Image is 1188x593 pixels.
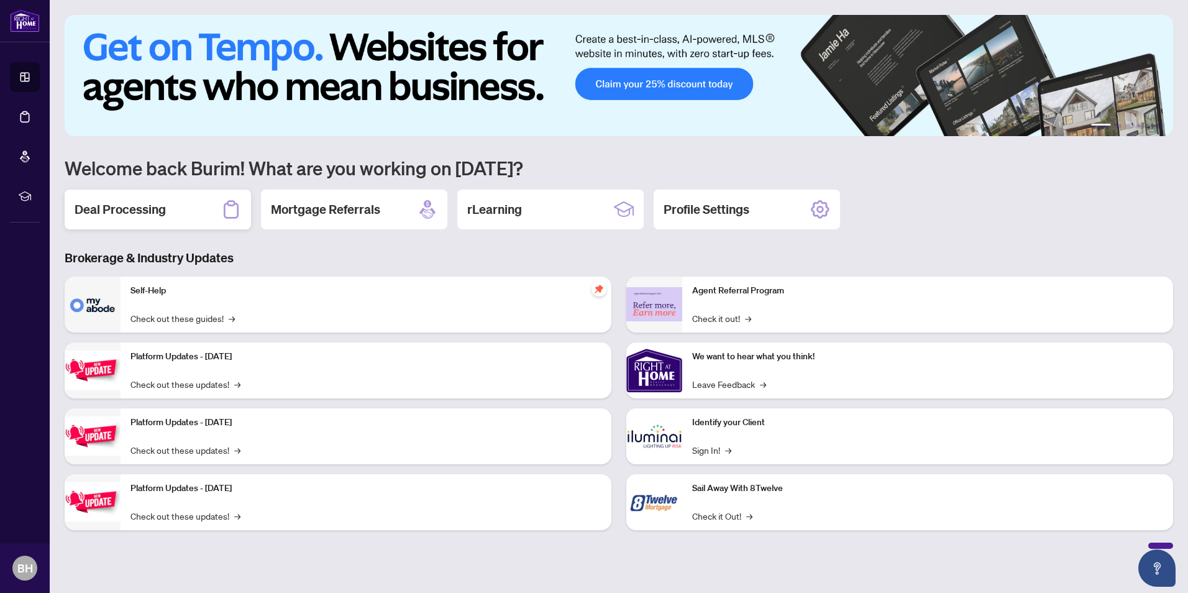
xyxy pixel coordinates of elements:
span: → [234,509,240,523]
a: Check out these updates!→ [130,377,240,391]
button: 3 [1126,124,1131,129]
a: Check out these updates!→ [130,509,240,523]
button: 5 [1146,124,1151,129]
span: → [760,377,766,391]
img: We want to hear what you think! [626,342,682,398]
span: → [725,443,731,457]
a: Check out these updates!→ [130,443,240,457]
p: Agent Referral Program [692,284,1163,298]
span: → [745,311,751,325]
button: Open asap [1138,549,1176,587]
span: pushpin [592,282,606,296]
p: We want to hear what you think! [692,350,1163,364]
img: Platform Updates - July 21, 2025 [65,351,121,390]
h2: rLearning [467,201,522,218]
a: Check out these guides!→ [130,311,235,325]
span: BH [17,559,33,577]
img: Platform Updates - July 8, 2025 [65,416,121,456]
img: Identify your Client [626,408,682,464]
h3: Brokerage & Industry Updates [65,249,1173,267]
button: 4 [1136,124,1141,129]
p: Platform Updates - [DATE] [130,350,601,364]
a: Check it out!→ [692,311,751,325]
button: 1 [1091,124,1111,129]
p: Sail Away With 8Twelve [692,482,1163,495]
h1: Welcome back Burim! What are you working on [DATE]? [65,156,1173,180]
img: logo [10,9,40,32]
a: Check it Out!→ [692,509,752,523]
img: Sail Away With 8Twelve [626,474,682,530]
button: 6 [1156,124,1161,129]
span: → [229,311,235,325]
a: Sign In!→ [692,443,731,457]
span: → [234,443,240,457]
img: Slide 0 [65,15,1173,136]
span: → [746,509,752,523]
h2: Deal Processing [75,201,166,218]
p: Self-Help [130,284,601,298]
p: Identify your Client [692,416,1163,430]
a: Leave Feedback→ [692,377,766,391]
p: Platform Updates - [DATE] [130,416,601,430]
img: Agent Referral Program [626,287,682,321]
p: Platform Updates - [DATE] [130,482,601,495]
h2: Mortgage Referrals [271,201,380,218]
img: Self-Help [65,277,121,333]
h2: Profile Settings [664,201,749,218]
span: → [234,377,240,391]
img: Platform Updates - June 23, 2025 [65,482,121,522]
button: 2 [1116,124,1121,129]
